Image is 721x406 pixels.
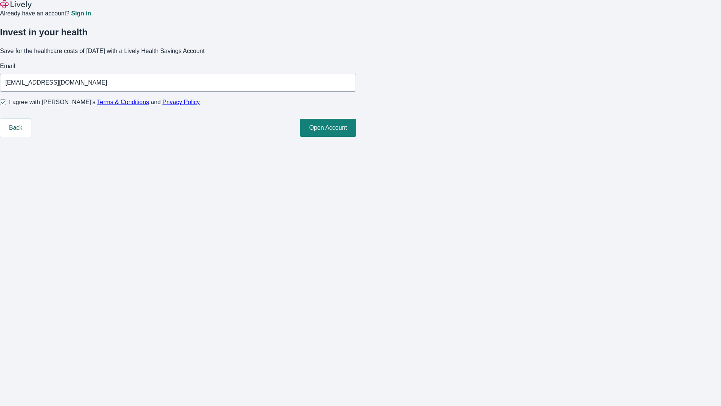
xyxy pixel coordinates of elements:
button: Open Account [300,119,356,137]
a: Sign in [71,11,91,17]
a: Terms & Conditions [97,99,149,105]
a: Privacy Policy [163,99,200,105]
span: I agree with [PERSON_NAME]’s and [9,98,200,107]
